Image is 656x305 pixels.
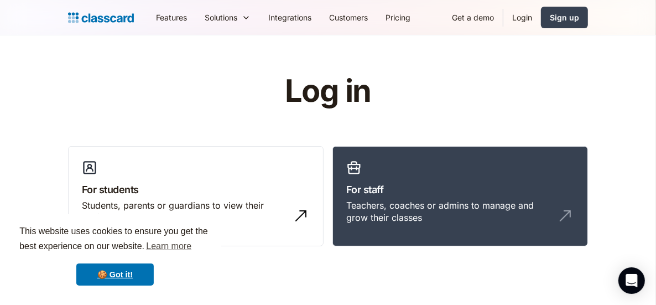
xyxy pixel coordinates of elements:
[9,214,221,296] div: cookieconsent
[332,146,588,247] a: For staffTeachers, coaches or admins to manage and grow their classes
[550,12,579,23] div: Sign up
[19,225,211,255] span: This website uses cookies to ensure you get the best experience on our website.
[153,74,504,108] h1: Log in
[144,238,193,255] a: learn more about cookies
[82,182,310,197] h3: For students
[68,146,324,247] a: For studentsStudents, parents or guardians to view their profile and manage bookings
[205,12,237,23] div: Solutions
[259,5,320,30] a: Integrations
[377,5,419,30] a: Pricing
[76,263,154,286] a: dismiss cookie message
[68,10,134,25] a: Logo
[320,5,377,30] a: Customers
[346,199,552,224] div: Teachers, coaches or admins to manage and grow their classes
[541,7,588,28] a: Sign up
[346,182,574,197] h3: For staff
[618,267,645,294] div: Open Intercom Messenger
[503,5,541,30] a: Login
[82,199,288,224] div: Students, parents or guardians to view their profile and manage bookings
[147,5,196,30] a: Features
[196,5,259,30] div: Solutions
[443,5,503,30] a: Get a demo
